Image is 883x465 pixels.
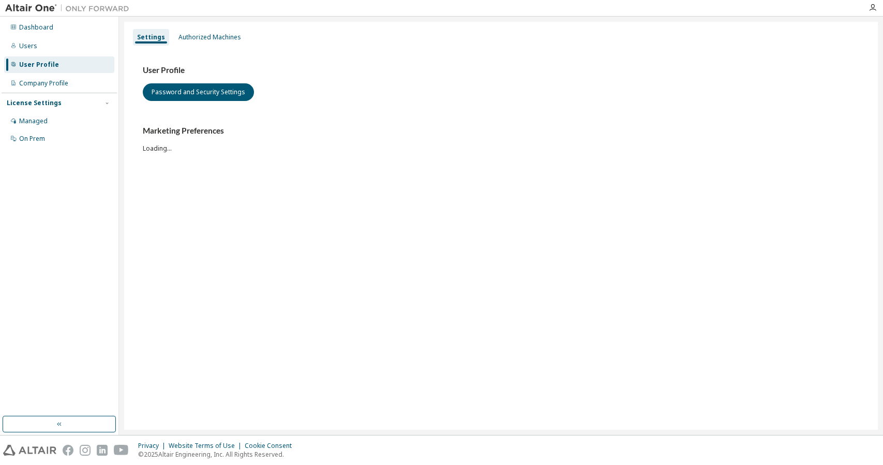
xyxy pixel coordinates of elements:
[80,445,91,456] img: instagram.svg
[19,61,59,69] div: User Profile
[19,42,37,50] div: Users
[178,33,241,41] div: Authorized Machines
[245,442,298,450] div: Cookie Consent
[19,117,48,125] div: Managed
[3,445,56,456] img: altair_logo.svg
[137,33,165,41] div: Settings
[143,126,859,152] div: Loading...
[97,445,108,456] img: linkedin.svg
[138,442,169,450] div: Privacy
[19,79,68,88] div: Company Profile
[63,445,73,456] img: facebook.svg
[138,450,298,459] p: © 2025 Altair Engineering, Inc. All Rights Reserved.
[143,126,859,136] h3: Marketing Preferences
[7,99,62,107] div: License Settings
[169,442,245,450] div: Website Terms of Use
[143,65,859,76] h3: User Profile
[114,445,129,456] img: youtube.svg
[19,23,53,32] div: Dashboard
[5,3,134,13] img: Altair One
[143,83,254,101] button: Password and Security Settings
[19,135,45,143] div: On Prem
